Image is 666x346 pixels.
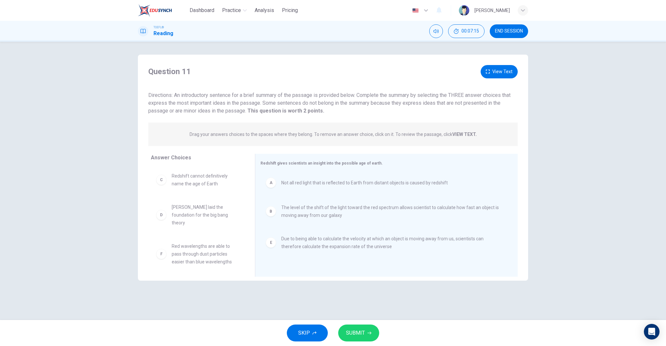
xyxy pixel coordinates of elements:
span: Red wavelengths are able to pass through dust particles easier than blue wavelengths [172,242,239,266]
div: Mute [429,24,443,38]
span: Directions: An introductory sentence for a brief summary of the passage is provided below. Comple... [148,92,511,114]
h1: Reading [153,30,173,37]
div: FRed wavelengths are able to pass through dust particles easier than blue wavelengths [151,237,245,271]
span: Answer Choices [151,154,191,161]
div: BThe level of the shift of the light toward the red spectrum allows scientist to calculate how fa... [260,198,507,224]
img: Profile picture [459,5,469,16]
span: Analysis [255,7,274,14]
div: A [266,178,276,188]
div: Hide [448,24,485,38]
span: 00:07:15 [461,29,479,34]
span: TOEFL® [153,25,164,30]
img: EduSynch logo [138,4,172,17]
button: 00:07:15 [448,24,485,38]
h4: Question 11 [148,66,191,77]
button: SUBMIT [338,325,379,341]
div: F [156,249,166,259]
strong: VIEW TEXT. [452,132,477,137]
button: END SESSION [490,24,528,38]
span: Not all red light that is reflected to Earth from distant objects is caused by redshift [281,179,448,187]
span: Dashboard [190,7,214,14]
button: SKIP [287,325,328,341]
span: The level of the shift of the light toward the red spectrum allows scientist to calculate how fas... [281,204,502,219]
a: EduSynch logo [138,4,187,17]
div: CRedshift cannot definitively name the age of Earth [151,167,245,193]
span: Pricing [282,7,298,14]
div: B [266,206,276,217]
div: EDue to being able to calculate the velocity at which an object is moving away from us, scientist... [260,230,507,256]
span: Redshift gives scientists an insight into the possible age of earth. [260,161,383,166]
span: END SESSION [495,29,523,34]
div: D [156,210,166,220]
span: Redshift cannot definitively name the age of Earth [172,172,239,188]
button: View Text [481,65,518,78]
div: Open Intercom Messenger [644,324,659,339]
button: Practice [220,5,249,16]
div: [PERSON_NAME] [474,7,510,14]
div: C [156,175,166,185]
span: SUBMIT [346,328,365,338]
div: ANot all red light that is reflected to Earth from distant objects is caused by redshift [260,172,507,193]
img: en [411,8,420,13]
strong: This question is worth 2 points. [246,108,324,114]
p: Drag your answers choices to the spaces where they belong. To remove an answer choice, click on i... [190,132,477,137]
span: [PERSON_NAME] laid the foundation for the big bang theory [172,203,239,227]
span: Practice [222,7,241,14]
span: SKIP [298,328,310,338]
div: E [266,237,276,248]
button: Pricing [279,5,300,16]
button: Analysis [252,5,277,16]
span: Due to being able to calculate the velocity at which an object is moving away from us, scientists... [281,235,502,250]
div: D[PERSON_NAME] laid the foundation for the big bang theory [151,198,245,232]
button: Dashboard [187,5,217,16]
